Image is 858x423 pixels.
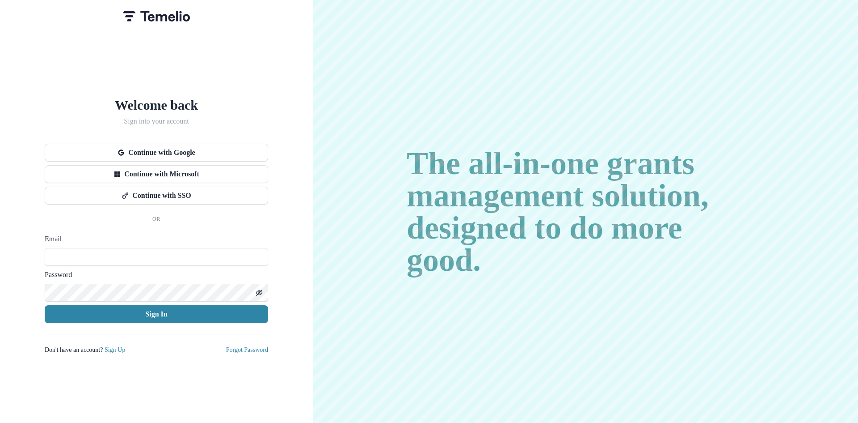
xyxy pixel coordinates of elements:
[45,345,125,355] p: Don't have an account?
[45,97,268,113] h1: Welcome back
[45,234,263,244] label: Email
[252,286,266,300] button: Toggle password visibility
[45,305,268,323] button: Sign In
[45,269,263,280] label: Password
[45,144,268,162] button: Continue with Google
[123,11,190,21] img: Temelio
[45,165,268,183] button: Continue with Microsoft
[105,346,125,354] a: Sign Up
[45,187,268,205] button: Continue with SSO
[226,346,268,354] a: Forgot Password
[45,117,268,125] h2: Sign into your account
